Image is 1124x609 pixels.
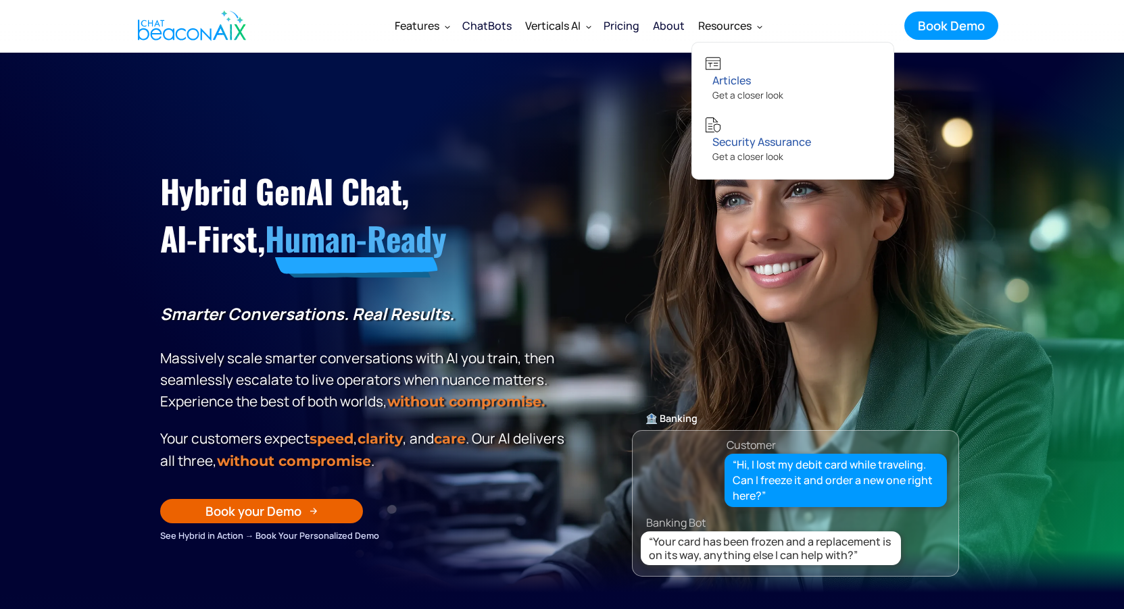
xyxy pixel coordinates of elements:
img: Dropdown [757,24,762,29]
img: Arrow [310,507,318,515]
nav: Resources [691,42,894,180]
img: Dropdown [586,24,591,29]
a: Book Demo [904,11,998,40]
strong: Smarter Conversations. Real Results. [160,302,454,325]
a: Pricing [597,8,646,43]
div: Get a closer look [712,90,783,104]
p: Massively scale smarter conversations with AI you train, then seamlessly escalate to live operato... [160,303,569,413]
div: Resources [691,9,768,42]
div: Customer [727,435,776,454]
div: Book your Demo [205,502,301,520]
div: Articles [712,71,783,90]
strong: speed [310,430,353,447]
p: Your customers expect , , and . Our Al delivers all three, . [160,427,569,472]
div: Get a closer look [712,151,811,165]
span: care [434,430,466,447]
a: home [126,2,253,49]
div: “Hi, I lost my debit card while traveling. Can I freeze it and order a new one right here?” [733,457,939,504]
a: Security AssuranceGet a closer look [699,111,887,172]
a: About [646,8,691,43]
div: Features [388,9,456,42]
div: Verticals AI [525,16,581,35]
div: Pricing [604,16,639,35]
div: Resources [698,16,752,35]
img: Dropdown [445,24,450,29]
div: 🏦 Banking [633,409,958,428]
span: Human-Ready [265,214,447,262]
div: Verticals AI [518,9,597,42]
div: Book Demo [918,17,985,34]
strong: without compromise. [387,393,545,410]
div: About [653,16,685,35]
div: Features [395,16,439,35]
h1: Hybrid GenAI Chat, AI-First, [160,167,569,263]
a: ChatBots [456,8,518,43]
span: clarity [358,430,403,447]
div: See Hybrid in Action → Book Your Personalized Demo [160,528,569,543]
div: Security Assurance [712,132,811,151]
div: ChatBots [462,16,512,35]
a: ArticlesGet a closer look [699,49,887,111]
a: Book your Demo [160,499,363,523]
span: without compromise [217,452,371,469]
